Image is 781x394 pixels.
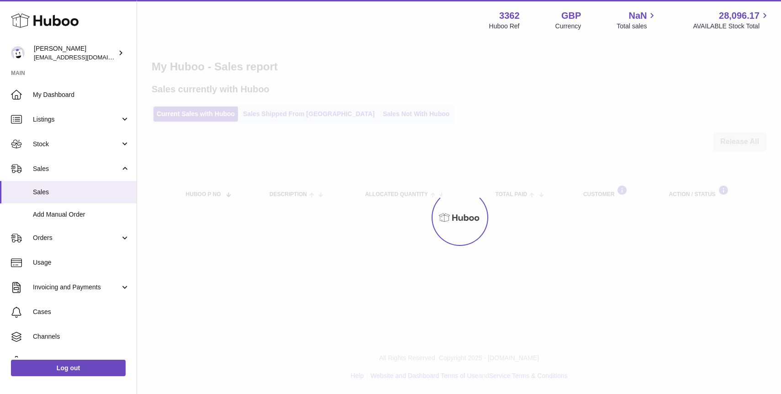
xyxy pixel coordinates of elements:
[33,308,130,316] span: Cases
[693,22,770,31] span: AVAILABLE Stock Total
[33,258,130,267] span: Usage
[499,10,520,22] strong: 3362
[33,91,130,99] span: My Dashboard
[34,44,116,62] div: [PERSON_NAME]
[555,22,581,31] div: Currency
[33,115,120,124] span: Listings
[11,360,126,376] a: Log out
[628,10,647,22] span: NaN
[719,10,760,22] span: 28,096.17
[617,22,657,31] span: Total sales
[561,10,581,22] strong: GBP
[34,53,134,61] span: [EMAIL_ADDRESS][DOMAIN_NAME]
[693,10,770,31] a: 28,096.17 AVAILABLE Stock Total
[617,10,657,31] a: NaN Total sales
[33,165,120,173] span: Sales
[33,188,130,197] span: Sales
[33,357,130,366] span: Settings
[33,332,130,341] span: Channels
[33,210,130,219] span: Add Manual Order
[11,46,25,60] img: sales@gamesconnection.co.uk
[33,140,120,149] span: Stock
[33,234,120,242] span: Orders
[33,283,120,292] span: Invoicing and Payments
[489,22,520,31] div: Huboo Ref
